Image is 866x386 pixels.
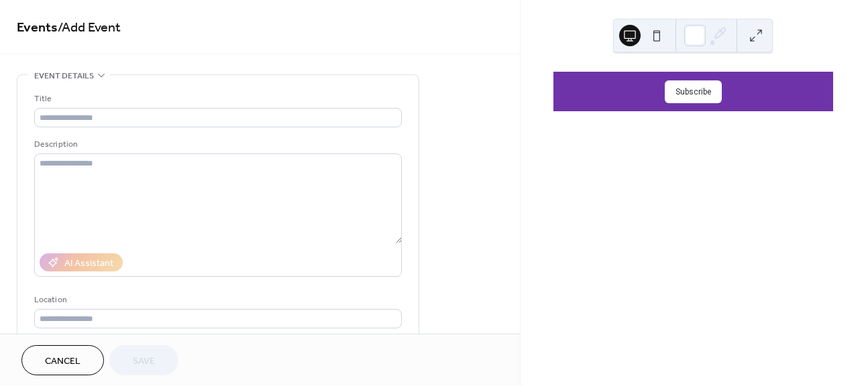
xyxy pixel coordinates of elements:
span: Event details [34,69,94,83]
a: Events [17,15,58,41]
span: Cancel [45,355,80,369]
button: Subscribe [665,80,722,103]
button: Cancel [21,345,104,375]
div: Title [34,92,399,106]
div: Description [34,137,399,151]
span: / Add Event [58,15,121,41]
div: Location [34,293,399,307]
